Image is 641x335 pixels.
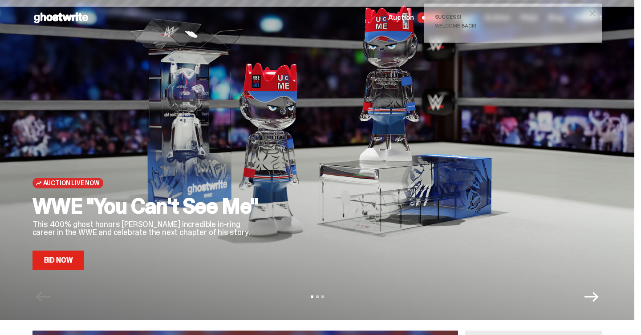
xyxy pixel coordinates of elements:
p: This 400% ghost honors [PERSON_NAME] incredible in-ring career in the WWE and celebrate the next ... [32,220,264,236]
button: View slide 1 [311,295,313,298]
h2: WWE "You Can't See Me" [32,195,264,217]
span: Auction Live Now [43,179,100,187]
button: Next [584,290,599,304]
button: View slide 3 [321,295,324,298]
a: Bid Now [32,251,85,270]
div: Welcome back! [435,23,584,28]
div: Success! [435,14,584,20]
span: LIVE [418,12,443,23]
span: Auction [388,14,414,21]
button: close [584,5,600,21]
a: Auction LIVE [388,12,442,23]
button: View slide 2 [316,295,319,298]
